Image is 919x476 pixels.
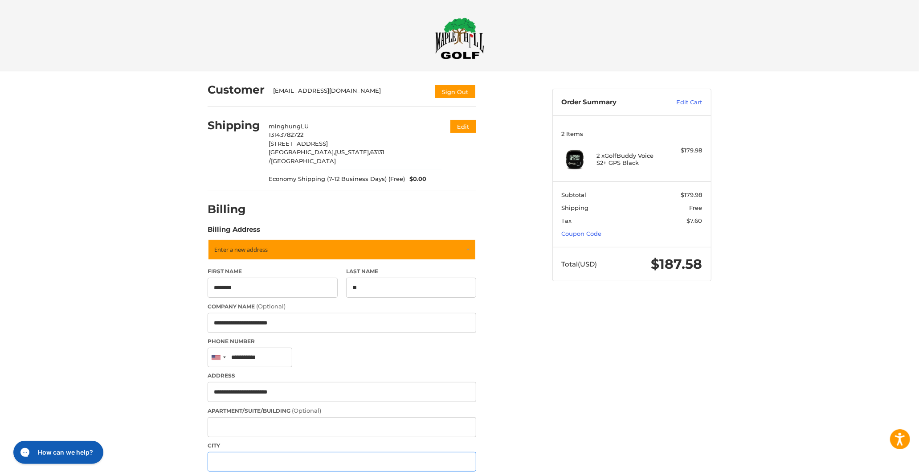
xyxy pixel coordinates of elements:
div: [EMAIL_ADDRESS][DOMAIN_NAME] [274,86,426,99]
span: Total (USD) [562,260,597,268]
small: (Optional) [292,407,321,414]
span: [GEOGRAPHIC_DATA] [271,157,336,164]
label: Address [208,372,476,380]
span: $7.60 [687,217,703,224]
a: Edit Cart [658,98,703,107]
span: $179.98 [681,191,703,198]
span: [STREET_ADDRESS] [269,140,328,147]
h3: 2 Items [562,130,703,137]
a: Enter or select a different address [208,239,476,260]
a: Coupon Code [562,230,602,237]
h2: Customer [208,83,265,97]
span: [US_STATE], [335,148,371,156]
h2: Shipping [208,119,260,132]
span: [GEOGRAPHIC_DATA], [269,148,335,156]
small: (Optional) [256,303,286,310]
span: minghung [269,123,301,130]
legend: Billing Address [208,225,260,239]
h3: Order Summary [562,98,658,107]
span: Tax [562,217,572,224]
span: Free [690,204,703,211]
img: Maple Hill Golf [435,17,484,59]
iframe: Google Customer Reviews [845,452,919,476]
label: City [208,442,476,450]
span: Economy Shipping (7-12 Business Days) (Free) [269,175,405,184]
span: Shipping [562,204,589,211]
span: 63131 / [269,148,385,164]
span: Enter a new address [214,246,268,254]
span: Subtotal [562,191,587,198]
label: Phone Number [208,337,476,345]
label: First Name [208,267,338,275]
label: Apartment/Suite/Building [208,406,476,415]
span: LU [301,123,309,130]
iframe: Gorgias live chat messenger [9,438,106,467]
button: Sign Out [434,84,476,99]
span: $187.58 [651,256,703,272]
h2: Billing [208,202,260,216]
span: $0.00 [405,175,427,184]
div: $179.98 [667,146,703,155]
div: United States: +1 [208,348,229,367]
h4: 2 x GolfBuddy Voice S2+ GPS Black [597,152,665,167]
label: Company Name [208,302,476,311]
label: Last Name [346,267,476,275]
button: Edit [450,120,476,133]
span: 13143782722 [269,131,304,138]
